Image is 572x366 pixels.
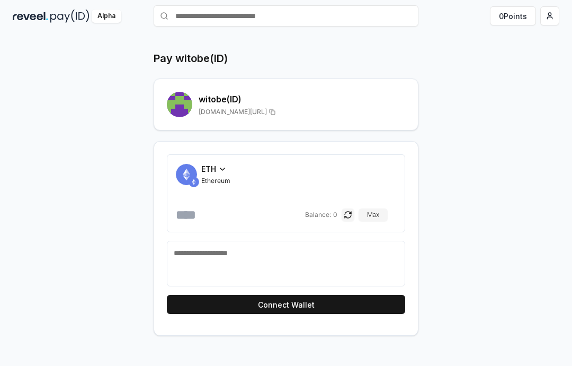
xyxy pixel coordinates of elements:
h2: witobe (ID) [199,93,405,106]
span: Ethereum [201,177,230,185]
img: ETH.svg [189,177,199,187]
button: Max [359,208,388,221]
span: Balance: [305,211,331,219]
span: [DOMAIN_NAME][URL] [199,108,267,116]
button: Connect Wallet [167,295,405,314]
div: Alpha [92,10,121,23]
span: ETH [201,163,216,175]
span: 0 [333,211,337,219]
img: reveel_dark [13,10,48,23]
h1: Pay witobe(ID) [154,51,228,66]
button: 0Points [490,6,536,25]
img: pay_id [50,10,90,23]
